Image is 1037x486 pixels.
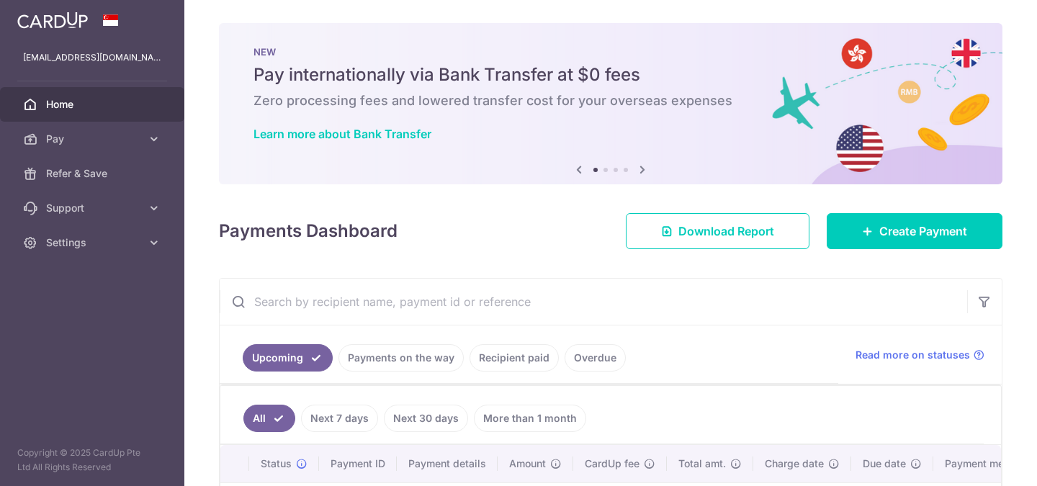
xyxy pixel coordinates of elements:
span: Status [261,456,292,471]
p: [EMAIL_ADDRESS][DOMAIN_NAME] [23,50,161,65]
input: Search by recipient name, payment id or reference [220,279,967,325]
a: Read more on statuses [856,348,984,362]
span: Settings [46,235,141,250]
a: Recipient paid [470,344,559,372]
h5: Pay internationally via Bank Transfer at $0 fees [253,63,968,86]
a: Upcoming [243,344,333,372]
th: Payment details [397,445,498,482]
a: Learn more about Bank Transfer [253,127,431,141]
span: CardUp fee [585,456,639,471]
span: Amount [509,456,546,471]
a: Payments on the way [338,344,464,372]
a: Create Payment [827,213,1002,249]
a: More than 1 month [474,405,586,432]
span: Create Payment [879,222,967,240]
th: Payment ID [319,445,397,482]
img: CardUp [17,12,88,29]
span: Home [46,97,141,112]
span: Total amt. [678,456,726,471]
span: Download Report [678,222,774,240]
a: Next 30 days [384,405,468,432]
a: All [243,405,295,432]
h4: Payments Dashboard [219,218,398,244]
span: Pay [46,132,141,146]
span: Support [46,201,141,215]
img: Bank transfer banner [219,23,1002,184]
p: NEW [253,46,968,58]
span: Charge date [765,456,824,471]
span: Refer & Save [46,166,141,181]
a: Overdue [565,344,626,372]
a: Next 7 days [301,405,378,432]
span: Read more on statuses [856,348,970,362]
span: Due date [863,456,906,471]
a: Download Report [626,213,809,249]
h6: Zero processing fees and lowered transfer cost for your overseas expenses [253,92,968,109]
